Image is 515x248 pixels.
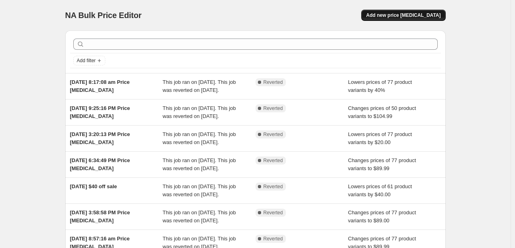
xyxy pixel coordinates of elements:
[70,105,130,119] span: [DATE] 9:25:16 PM Price [MEDICAL_DATA]
[348,131,412,145] span: Lowers prices of 77 product variants by $20.00
[73,56,105,65] button: Add filter
[70,183,117,189] span: [DATE] $40 off sale
[70,79,130,93] span: [DATE] 8:17:08 am Price [MEDICAL_DATA]
[264,236,283,242] span: Reverted
[348,157,416,171] span: Changes prices of 77 product variants to $89.99
[163,105,236,119] span: This job ran on [DATE]. This job was reverted on [DATE].
[348,183,412,197] span: Lowers prices of 61 product variants by $40.00
[65,11,142,20] span: NA Bulk Price Editor
[70,157,130,171] span: [DATE] 6:34:49 PM Price [MEDICAL_DATA]
[77,57,96,64] span: Add filter
[70,131,130,145] span: [DATE] 3:20:13 PM Price [MEDICAL_DATA]
[163,209,236,224] span: This job ran on [DATE]. This job was reverted on [DATE].
[361,10,445,21] button: Add new price [MEDICAL_DATA]
[264,79,283,85] span: Reverted
[348,105,416,119] span: Changes prices of 50 product variants to $104.99
[348,79,412,93] span: Lowers prices of 77 product variants by 40%
[264,157,283,164] span: Reverted
[70,209,130,224] span: [DATE] 3:58:58 PM Price [MEDICAL_DATA]
[264,105,283,112] span: Reverted
[163,131,236,145] span: This job ran on [DATE]. This job was reverted on [DATE].
[163,79,236,93] span: This job ran on [DATE]. This job was reverted on [DATE].
[163,157,236,171] span: This job ran on [DATE]. This job was reverted on [DATE].
[366,12,441,18] span: Add new price [MEDICAL_DATA]
[264,209,283,216] span: Reverted
[163,183,236,197] span: This job ran on [DATE]. This job was reverted on [DATE].
[264,131,283,138] span: Reverted
[264,183,283,190] span: Reverted
[348,209,416,224] span: Changes prices of 77 product variants to $89.00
